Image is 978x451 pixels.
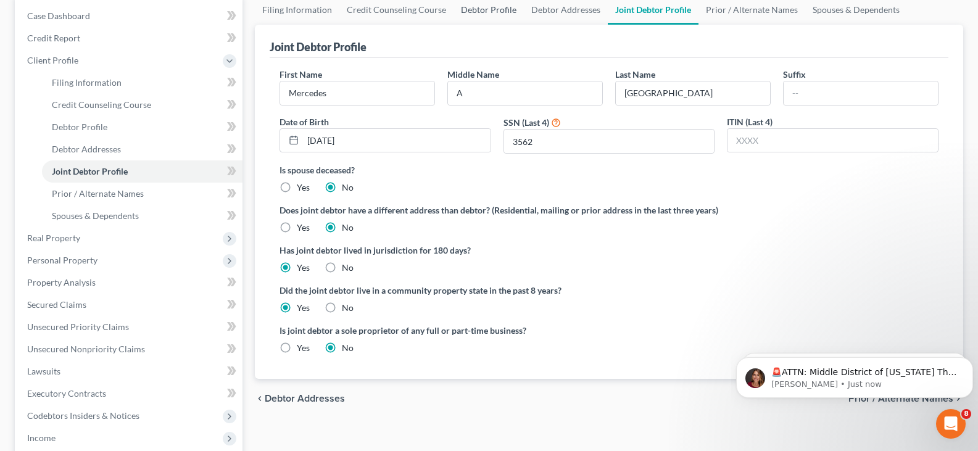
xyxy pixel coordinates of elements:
a: Credit Counseling Course [42,94,242,116]
a: Property Analysis [17,271,242,294]
input: XXXX [504,130,715,153]
a: Joint Debtor Profile [42,160,242,183]
a: Spouses & Dependents [42,205,242,227]
label: Date of Birth [280,115,329,128]
span: Unsecured Nonpriority Claims [27,344,145,354]
label: Is spouse deceased? [280,163,939,176]
label: No [342,181,354,194]
label: Did the joint debtor live in a community property state in the past 8 years? [280,284,939,297]
input: XXXX [727,129,938,152]
button: chevron_left Debtor Addresses [255,394,345,403]
span: Case Dashboard [27,10,90,21]
span: Filing Information [52,77,122,88]
span: Executory Contracts [27,388,106,399]
label: Last Name [615,68,655,81]
a: Unsecured Nonpriority Claims [17,338,242,360]
span: Unsecured Priority Claims [27,321,129,332]
label: No [342,221,354,234]
label: No [342,262,354,274]
a: Filing Information [42,72,242,94]
label: No [342,302,354,314]
label: Suffix [783,68,806,81]
iframe: Intercom live chat [936,409,966,439]
label: Yes [297,302,310,314]
span: Client Profile [27,55,78,65]
label: Has joint debtor lived in jurisdiction for 180 days? [280,244,939,257]
label: Yes [297,181,310,194]
label: ITIN (Last 4) [727,115,773,128]
a: Secured Claims [17,294,242,316]
a: Unsecured Priority Claims [17,316,242,338]
input: -- [280,81,434,105]
label: Yes [297,262,310,274]
span: Credit Report [27,33,80,43]
a: Debtor Addresses [42,138,242,160]
label: Yes [297,342,310,354]
a: Prior / Alternate Names [42,183,242,205]
span: Joint Debtor Profile [52,166,128,176]
input: -- [784,81,938,105]
input: MM/DD/YYYY [303,129,491,152]
span: Real Property [27,233,80,243]
label: SSN (Last 4) [504,116,549,129]
label: Is joint debtor a sole proprietor of any full or part-time business? [280,324,603,337]
a: Case Dashboard [17,5,242,27]
span: Debtor Addresses [265,394,345,403]
a: Lawsuits [17,360,242,383]
span: Secured Claims [27,299,86,310]
span: Property Analysis [27,277,96,288]
label: Middle Name [447,68,499,81]
span: 8 [961,409,971,419]
span: Income [27,432,56,443]
span: Debtor Addresses [52,144,121,154]
span: Lawsuits [27,366,60,376]
input: -- [616,81,770,105]
label: Does joint debtor have a different address than debtor? (Residential, mailing or prior address in... [280,204,939,217]
label: No [342,342,354,354]
input: M.I [448,81,602,105]
a: Executory Contracts [17,383,242,405]
span: Personal Property [27,255,97,265]
span: Spouses & Dependents [52,210,139,221]
i: chevron_left [255,394,265,403]
label: First Name [280,68,322,81]
a: Debtor Profile [42,116,242,138]
span: Prior / Alternate Names [52,188,144,199]
span: Credit Counseling Course [52,99,151,110]
div: Joint Debtor Profile [270,39,367,54]
span: Debtor Profile [52,122,107,132]
label: Yes [297,221,310,234]
a: Credit Report [17,27,242,49]
span: Codebtors Insiders & Notices [27,410,139,421]
iframe: Intercom notifications message [731,331,978,418]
